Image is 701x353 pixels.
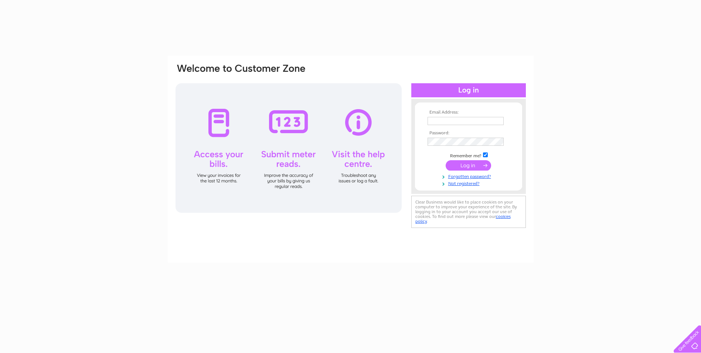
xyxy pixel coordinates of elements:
[428,179,511,186] a: Not registered?
[428,172,511,179] a: Forgotten password?
[411,196,526,228] div: Clear Business would like to place cookies on your computer to improve your experience of the sit...
[415,214,511,224] a: cookies policy
[426,110,511,115] th: Email Address:
[426,131,511,136] th: Password:
[446,160,491,171] input: Submit
[426,151,511,159] td: Remember me?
